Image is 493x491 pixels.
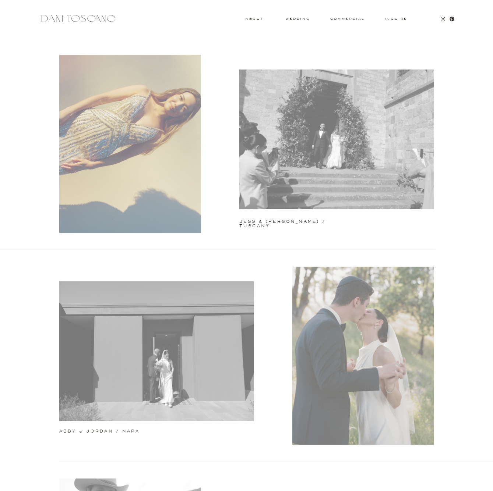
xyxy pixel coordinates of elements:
a: abby & jordan / napa [59,429,187,434]
a: commercial [330,17,364,20]
a: jess & [PERSON_NAME] / tuscany [239,220,354,223]
a: Inquire [384,17,408,21]
a: wedding [286,17,310,20]
a: About [246,17,262,20]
